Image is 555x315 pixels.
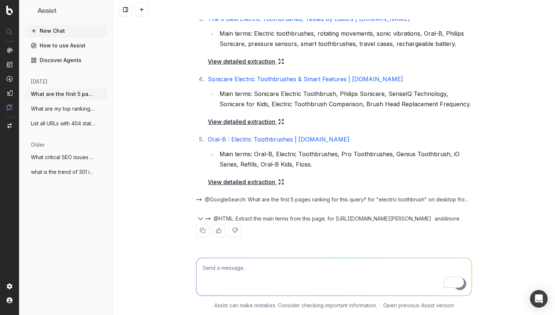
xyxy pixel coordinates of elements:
[31,120,95,127] span: List all URLs with 404 status code from
[196,258,472,296] textarea: To enrich screen reader interactions, please activate Accessibility in Grammarly extension settings
[25,166,107,178] button: what is the trend of 301 in last 3 month
[7,47,12,53] img: Analytics
[7,76,12,82] img: Activation
[31,168,95,176] span: what is the trend of 301 in last 3 month
[217,149,472,169] li: Main terms: Oral-B, Electric Toothbrushes, Pro Toothbrushes, Genius Toothbrush, iO Series, Refill...
[7,104,12,110] img: Assist
[25,54,107,66] a: Discover Agents
[7,90,12,96] img: Studio
[25,103,107,115] button: What are my top ranking pages?
[28,6,104,16] button: Assist
[37,6,57,16] h1: Assist
[31,105,95,112] span: What are my top ranking pages?
[31,78,47,85] span: [DATE]
[25,88,107,100] button: What are the first 5 pages ranking for '
[25,118,107,129] button: List all URLs with 404 status code from
[28,7,35,14] img: Assist
[7,123,12,128] img: Switch project
[208,136,349,143] a: Oral-B : Electric Toothbrushes | [DOMAIN_NAME]
[205,196,472,203] span: @GoogleSearch: What are the first 5 pages ranking for this query? for "electric toothbrush" on de...
[7,283,12,289] img: Setting
[217,89,472,109] li: Main terms: Sonicare Electric Toothbrush, Philips Sonicare, SenseIQ Technology, Sonicare for Kids...
[31,90,95,98] span: What are the first 5 pages ranking for '
[208,56,284,67] a: View detailed extraction
[25,25,107,37] button: New Chat
[31,141,45,148] span: older
[214,215,431,222] span: @HTML: Extract the main terms from this page. for [URL][DOMAIN_NAME][PERSON_NAME]
[25,151,107,163] button: What critical SEO issues need my attenti
[205,215,431,222] button: @HTML: Extract the main terms from this page. for [URL][DOMAIN_NAME][PERSON_NAME]
[7,297,12,303] img: My account
[208,75,403,83] a: Sonicare Electric Toothbrushes & Smart Features | [DOMAIN_NAME]
[530,290,548,308] div: Open Intercom Messenger
[25,40,107,51] a: How to use Assist
[208,177,284,187] a: View detailed extraction
[214,302,377,309] p: Assist can make mistakes. Consider checking important information.
[196,196,472,203] button: @GoogleSearch: What are the first 5 pages ranking for this query? for "electric toothbrush" on de...
[7,61,12,68] img: Intelligence
[31,154,95,161] span: What critical SEO issues need my attenti
[431,215,467,222] div: and 4 more
[6,6,13,15] img: Botify logo
[383,302,454,309] a: Open previous Assist version
[217,28,472,49] li: Main terms: Electric toothbrushes, rotating movements, sonic vibrations, Oral-B, Philips Sonicare...
[208,117,284,127] a: View detailed extraction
